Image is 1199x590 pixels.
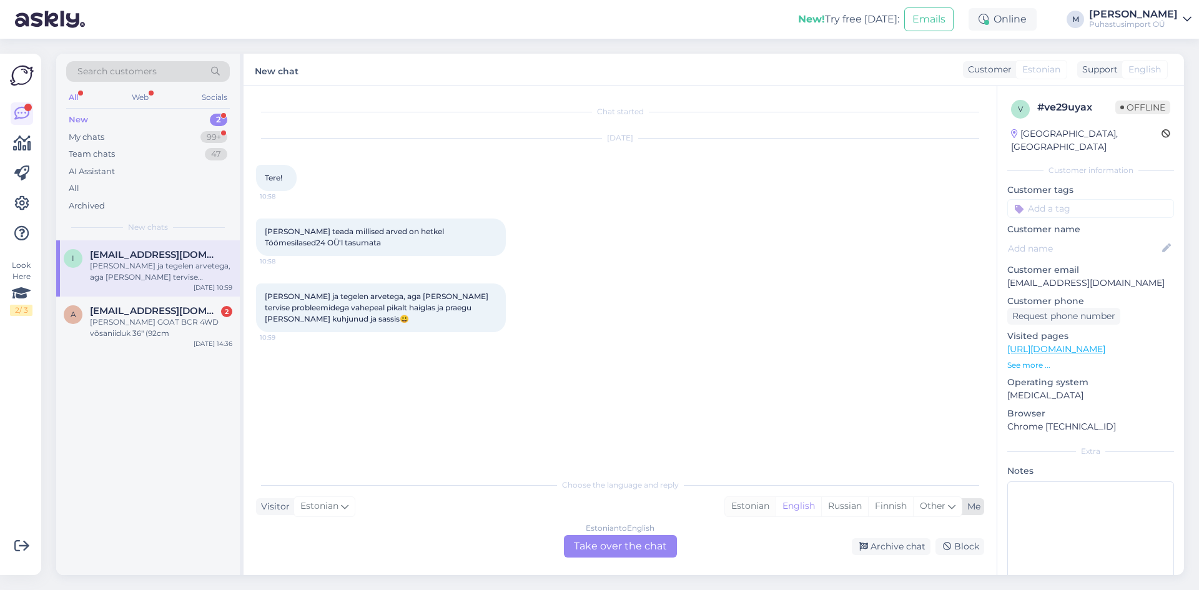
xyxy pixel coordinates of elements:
a: [PERSON_NAME]Puhastusimport OÜ [1089,9,1192,29]
div: Archived [69,200,105,212]
span: 10:58 [260,192,307,201]
div: Chat started [256,106,984,117]
div: 2 [221,306,232,317]
div: Archive chat [852,538,930,555]
div: Customer information [1007,165,1174,176]
div: 47 [205,148,227,160]
span: Tere! [265,173,282,182]
div: Visitor [256,500,290,513]
div: Socials [199,89,230,106]
span: [PERSON_NAME] ja tegelen arvetega, aga [PERSON_NAME] tervise probleemidega vahepeal pikalt haigla... [265,292,490,323]
div: Team chats [69,148,115,160]
div: Online [969,8,1037,31]
p: [MEDICAL_DATA] [1007,389,1174,402]
span: 10:59 [260,333,307,342]
div: English [776,497,821,516]
p: Chrome [TECHNICAL_ID] [1007,420,1174,433]
div: My chats [69,131,104,144]
input: Add name [1008,242,1160,255]
div: # ve29uyax [1037,100,1115,115]
div: Customer [963,63,1012,76]
span: New chats [128,222,168,233]
span: Estonian [300,499,338,513]
span: a [71,310,76,319]
p: See more ... [1007,360,1174,371]
p: Customer email [1007,263,1174,277]
div: All [69,182,79,195]
div: All [66,89,81,106]
div: Block [935,538,984,555]
div: [PERSON_NAME] GOAT BCR 4WD võsaniiduk 36" (92cm [90,317,232,339]
div: AI Assistant [69,165,115,178]
div: Web [129,89,151,106]
div: Choose the language and reply [256,479,984,491]
div: Estonian [725,497,776,516]
input: Add a tag [1007,199,1174,218]
div: [PERSON_NAME] ja tegelen arvetega, aga [PERSON_NAME] tervise probleemidega vahepeal pikalt haigla... [90,260,232,283]
div: Puhastusimport OÜ [1089,19,1178,29]
button: Emails [904,7,954,31]
div: Russian [821,497,868,516]
div: Take over the chat [564,535,677,558]
div: M [1067,11,1084,28]
div: Look Here [10,260,32,316]
span: Offline [1115,101,1170,114]
div: [DATE] 10:59 [194,283,232,292]
p: Customer phone [1007,295,1174,308]
p: Customer name [1007,223,1174,236]
div: [PERSON_NAME] [1089,9,1178,19]
span: Search customers [77,65,157,78]
img: Askly Logo [10,64,34,87]
p: Visited pages [1007,330,1174,343]
p: Notes [1007,465,1174,478]
label: New chat [255,61,299,78]
a: [URL][DOMAIN_NAME] [1007,343,1105,355]
span: Estonian [1022,63,1060,76]
div: [GEOGRAPHIC_DATA], [GEOGRAPHIC_DATA] [1011,127,1162,154]
span: info@toomesilased.ee [90,249,220,260]
p: Customer tags [1007,184,1174,197]
p: Operating system [1007,376,1174,389]
span: [PERSON_NAME] teada millised arved on hetkel Töömesilased24 OÜ'l tasumata [265,227,446,247]
span: English [1128,63,1161,76]
div: Finnish [868,497,913,516]
p: [EMAIL_ADDRESS][DOMAIN_NAME] [1007,277,1174,290]
span: v [1018,104,1023,114]
p: Browser [1007,407,1174,420]
span: 10:58 [260,257,307,266]
div: 2 / 3 [10,305,32,316]
span: i [72,253,74,263]
div: Estonian to English [586,523,654,534]
div: [DATE] [256,132,984,144]
span: Other [920,500,945,511]
div: Extra [1007,446,1174,457]
div: Me [962,500,980,513]
div: [DATE] 14:36 [194,339,232,348]
div: New [69,114,88,126]
div: 99+ [200,131,227,144]
div: Support [1077,63,1118,76]
div: Request phone number [1007,308,1120,325]
b: New! [798,13,825,25]
span: agnushirsch@gmail.com [90,305,220,317]
div: 2 [210,114,227,126]
div: Try free [DATE]: [798,12,899,27]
